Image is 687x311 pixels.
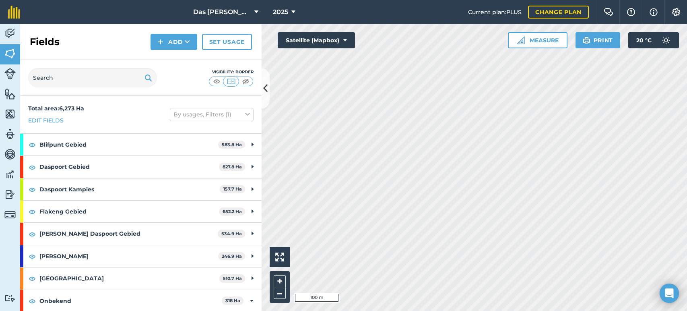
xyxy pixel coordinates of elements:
div: Daspoort Gebied827.8 Ha [20,156,262,178]
span: Das [PERSON_NAME] [193,7,251,17]
strong: Daspoort Gebied [39,156,219,178]
div: [GEOGRAPHIC_DATA]510.7 Ha [20,267,262,289]
button: By usages, Filters (1) [170,108,254,121]
img: svg+xml;base64,PHN2ZyB4bWxucz0iaHR0cDovL3d3dy53My5vcmcvMjAwMC9zdmciIHdpZHRoPSIxOCIgaGVpZ2h0PSIyNC... [29,229,36,239]
img: svg+xml;base64,PHN2ZyB4bWxucz0iaHR0cDovL3d3dy53My5vcmcvMjAwMC9zdmciIHdpZHRoPSIxOCIgaGVpZ2h0PSIyNC... [29,162,36,172]
div: [PERSON_NAME]246.9 Ha [20,245,262,267]
strong: Flakeng Gebied [39,201,219,222]
strong: Daspoort Kampies [39,178,220,200]
img: svg+xml;base64,PD94bWwgdmVyc2lvbj0iMS4wIiBlbmNvZGluZz0idXRmLTgiPz4KPCEtLSBHZW5lcmF0b3I6IEFkb2JlIE... [4,128,16,140]
strong: 157.7 Ha [223,186,242,192]
strong: [PERSON_NAME] [39,245,218,267]
div: Visibility: Border [208,69,254,75]
img: Ruler icon [517,36,525,44]
button: 20 °C [628,32,679,48]
span: 20 ° C [636,32,652,48]
button: – [274,287,286,299]
strong: Blifpunt Gebied [39,134,218,155]
img: svg+xml;base64,PHN2ZyB4bWxucz0iaHR0cDovL3d3dy53My5vcmcvMjAwMC9zdmciIHdpZHRoPSIxOSIgaGVpZ2h0PSIyNC... [144,73,152,83]
strong: Total area : 6,273 Ha [28,105,84,112]
a: Set usage [202,34,252,50]
img: svg+xml;base64,PD94bWwgdmVyc2lvbj0iMS4wIiBlbmNvZGluZz0idXRmLTgiPz4KPCEtLSBHZW5lcmF0b3I6IEFkb2JlIE... [4,209,16,220]
img: svg+xml;base64,PHN2ZyB4bWxucz0iaHR0cDovL3d3dy53My5vcmcvMjAwMC9zdmciIHdpZHRoPSIxNyIgaGVpZ2h0PSIxNy... [650,7,658,17]
img: fieldmargin Logo [8,6,20,19]
img: svg+xml;base64,PHN2ZyB4bWxucz0iaHR0cDovL3d3dy53My5vcmcvMjAwMC9zdmciIHdpZHRoPSI1MCIgaGVpZ2h0PSI0MC... [241,77,251,85]
button: Satellite (Mapbox) [278,32,355,48]
img: svg+xml;base64,PHN2ZyB4bWxucz0iaHR0cDovL3d3dy53My5vcmcvMjAwMC9zdmciIHdpZHRoPSIxOCIgaGVpZ2h0PSIyNC... [29,296,36,306]
img: svg+xml;base64,PHN2ZyB4bWxucz0iaHR0cDovL3d3dy53My5vcmcvMjAwMC9zdmciIHdpZHRoPSI1MCIgaGVpZ2h0PSI0MC... [212,77,222,85]
img: svg+xml;base64,PHN2ZyB4bWxucz0iaHR0cDovL3d3dy53My5vcmcvMjAwMC9zdmciIHdpZHRoPSIxOSIgaGVpZ2h0PSIyNC... [583,35,590,45]
img: svg+xml;base64,PHN2ZyB4bWxucz0iaHR0cDovL3d3dy53My5vcmcvMjAwMC9zdmciIHdpZHRoPSI1MCIgaGVpZ2h0PSI0MC... [226,77,236,85]
div: Flakeng Gebied652.2 Ha [20,201,262,222]
img: svg+xml;base64,PD94bWwgdmVyc2lvbj0iMS4wIiBlbmNvZGluZz0idXRmLTgiPz4KPCEtLSBHZW5lcmF0b3I6IEFkb2JlIE... [4,148,16,160]
img: svg+xml;base64,PHN2ZyB4bWxucz0iaHR0cDovL3d3dy53My5vcmcvMjAwMC9zdmciIHdpZHRoPSIxOCIgaGVpZ2h0PSIyNC... [29,140,36,149]
button: Add [151,34,197,50]
strong: [PERSON_NAME] Daspoort Gebied [39,223,218,245]
strong: 510.7 Ha [223,276,242,281]
strong: 652.2 Ha [223,209,242,214]
img: svg+xml;base64,PD94bWwgdmVyc2lvbj0iMS4wIiBlbmNvZGluZz0idXRmLTgiPz4KPCEtLSBHZW5lcmF0b3I6IEFkb2JlIE... [658,32,674,48]
a: Change plan [528,6,589,19]
img: svg+xml;base64,PHN2ZyB4bWxucz0iaHR0cDovL3d3dy53My5vcmcvMjAwMC9zdmciIHdpZHRoPSIxOCIgaGVpZ2h0PSIyNC... [29,185,36,194]
strong: 318 Ha [225,298,240,303]
img: svg+xml;base64,PHN2ZyB4bWxucz0iaHR0cDovL3d3dy53My5vcmcvMjAwMC9zdmciIHdpZHRoPSIxNCIgaGVpZ2h0PSIyNC... [158,37,163,47]
span: 2025 [273,7,288,17]
strong: 246.9 Ha [222,253,242,259]
img: svg+xml;base64,PHN2ZyB4bWxucz0iaHR0cDovL3d3dy53My5vcmcvMjAwMC9zdmciIHdpZHRoPSI1NiIgaGVpZ2h0PSI2MC... [4,88,16,100]
div: [PERSON_NAME] Daspoort Gebied534.9 Ha [20,223,262,245]
img: Two speech bubbles overlapping with the left bubble in the forefront [604,8,613,16]
img: svg+xml;base64,PHN2ZyB4bWxucz0iaHR0cDovL3d3dy53My5vcmcvMjAwMC9zdmciIHdpZHRoPSIxOCIgaGVpZ2h0PSIyNC... [29,274,36,283]
div: Daspoort Kampies157.7 Ha [20,178,262,200]
a: Edit fields [28,116,64,125]
div: Open Intercom Messenger [660,284,679,303]
button: + [274,275,286,287]
strong: [GEOGRAPHIC_DATA] [39,267,219,289]
img: svg+xml;base64,PD94bWwgdmVyc2lvbj0iMS4wIiBlbmNvZGluZz0idXRmLTgiPz4KPCEtLSBHZW5lcmF0b3I6IEFkb2JlIE... [4,294,16,302]
img: svg+xml;base64,PD94bWwgdmVyc2lvbj0iMS4wIiBlbmNvZGluZz0idXRmLTgiPz4KPCEtLSBHZW5lcmF0b3I6IEFkb2JlIE... [4,189,16,201]
img: svg+xml;base64,PHN2ZyB4bWxucz0iaHR0cDovL3d3dy53My5vcmcvMjAwMC9zdmciIHdpZHRoPSIxOCIgaGVpZ2h0PSIyNC... [29,251,36,261]
img: svg+xml;base64,PD94bWwgdmVyc2lvbj0iMS4wIiBlbmNvZGluZz0idXRmLTgiPz4KPCEtLSBHZW5lcmF0b3I6IEFkb2JlIE... [4,168,16,180]
img: A cog icon [671,8,681,16]
img: svg+xml;base64,PHN2ZyB4bWxucz0iaHR0cDovL3d3dy53My5vcmcvMjAwMC9zdmciIHdpZHRoPSI1NiIgaGVpZ2h0PSI2MC... [4,48,16,60]
strong: 827.8 Ha [223,164,242,170]
strong: 583.8 Ha [222,142,242,147]
h2: Fields [30,35,60,48]
span: Current plan : PLUS [468,8,522,17]
img: svg+xml;base64,PHN2ZyB4bWxucz0iaHR0cDovL3d3dy53My5vcmcvMjAwMC9zdmciIHdpZHRoPSI1NiIgaGVpZ2h0PSI2MC... [4,108,16,120]
img: svg+xml;base64,PD94bWwgdmVyc2lvbj0iMS4wIiBlbmNvZGluZz0idXRmLTgiPz4KPCEtLSBHZW5lcmF0b3I6IEFkb2JlIE... [4,68,16,79]
img: svg+xml;base64,PD94bWwgdmVyc2lvbj0iMS4wIiBlbmNvZGluZz0idXRmLTgiPz4KPCEtLSBHZW5lcmF0b3I6IEFkb2JlIE... [4,27,16,39]
img: svg+xml;base64,PHN2ZyB4bWxucz0iaHR0cDovL3d3dy53My5vcmcvMjAwMC9zdmciIHdpZHRoPSIxOCIgaGVpZ2h0PSIyNC... [29,207,36,216]
img: A question mark icon [626,8,636,16]
img: Four arrows, one pointing top left, one top right, one bottom right and the last bottom left [275,253,284,261]
div: Blifpunt Gebied583.8 Ha [20,134,262,155]
input: Search [28,68,157,87]
strong: 534.9 Ha [221,231,242,236]
button: Print [576,32,621,48]
button: Measure [508,32,567,48]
